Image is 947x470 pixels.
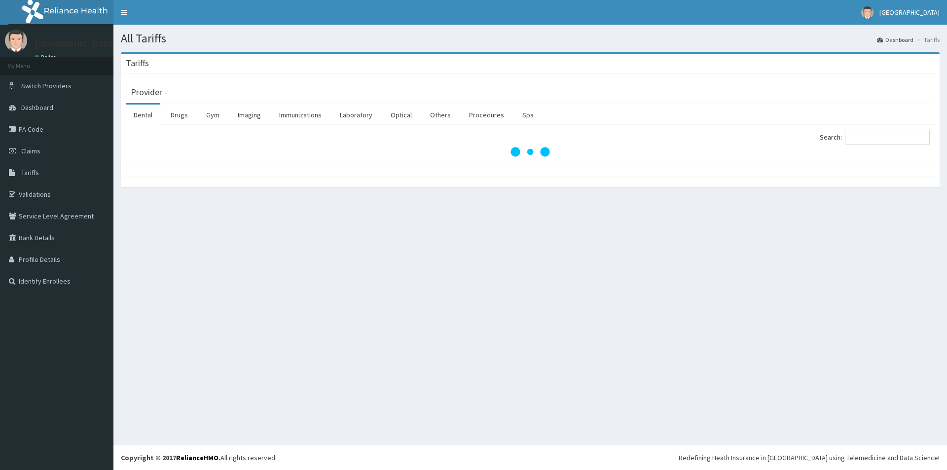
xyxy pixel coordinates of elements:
[845,130,930,145] input: Search:
[230,105,269,125] a: Imaging
[121,453,220,462] strong: Copyright © 2017 .
[461,105,512,125] a: Procedures
[176,453,219,462] a: RelianceHMO
[121,32,940,45] h1: All Tariffs
[877,36,913,44] a: Dashboard
[126,59,149,68] h3: Tariffs
[21,103,53,112] span: Dashboard
[914,36,940,44] li: Tariffs
[131,88,167,97] h3: Provider -
[126,105,160,125] a: Dental
[679,453,940,463] div: Redefining Heath Insurance in [GEOGRAPHIC_DATA] using Telemedicine and Data Science!
[21,146,40,155] span: Claims
[113,445,947,470] footer: All rights reserved.
[5,30,27,52] img: User Image
[21,168,39,177] span: Tariffs
[163,105,196,125] a: Drugs
[35,40,116,49] p: [GEOGRAPHIC_DATA]
[514,105,542,125] a: Spa
[422,105,459,125] a: Others
[820,130,930,145] label: Search:
[383,105,420,125] a: Optical
[198,105,227,125] a: Gym
[510,132,550,172] svg: audio-loading
[332,105,380,125] a: Laboratory
[861,6,874,19] img: User Image
[271,105,329,125] a: Immunizations
[879,8,940,17] span: [GEOGRAPHIC_DATA]
[35,54,58,61] a: Online
[21,81,72,90] span: Switch Providers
